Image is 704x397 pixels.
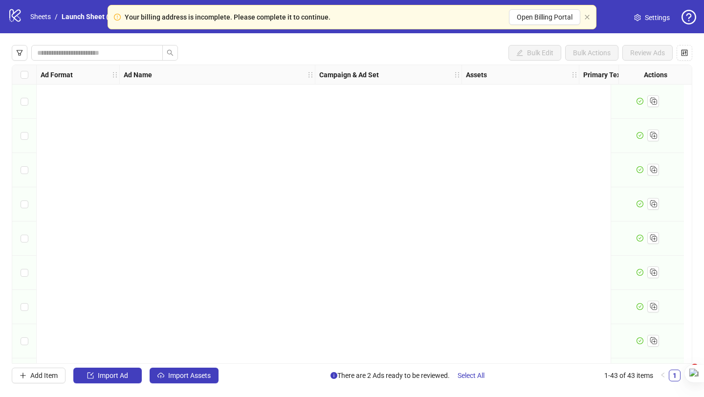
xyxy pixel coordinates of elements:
span: check-circle [637,235,643,242]
div: Select row 8 [12,324,37,358]
div: Select row 4 [12,187,37,221]
strong: Ad Name [124,69,152,80]
div: Your billing address is incomplete. Please complete it to continue. [125,12,330,22]
button: Open Billing Portal [509,9,580,25]
li: / [55,11,58,22]
span: check-circle [637,269,643,276]
div: Select row 9 [12,358,37,393]
span: There are 2 Ads ready to be reviewed. [330,368,492,383]
span: check-circle [637,303,643,310]
span: check-circle [637,337,643,344]
svg: Duplicate [648,130,658,140]
span: holder [454,71,461,78]
span: import [87,372,94,379]
button: Configure table settings [677,45,692,61]
button: Review Ads [622,45,673,61]
span: question-circle [682,10,696,24]
svg: Duplicate [648,96,658,106]
span: Import Assets [168,372,211,379]
span: filter [16,49,23,56]
span: close [584,14,590,20]
li: 1 [669,370,681,381]
span: check-circle [637,132,643,139]
div: Resize Ad Format column [117,65,119,84]
button: Bulk Actions [565,45,618,61]
span: holder [571,71,578,78]
div: Select row 5 [12,221,37,256]
button: left [657,370,669,381]
div: Resize Ad Name column [312,65,315,84]
span: cloud-upload [157,372,164,379]
button: Import Ad [73,368,142,383]
strong: Primary Texts [583,69,626,80]
span: setting [634,14,641,21]
svg: Duplicate [648,301,658,311]
svg: Duplicate [648,267,658,277]
div: Select row 6 [12,256,37,290]
div: Select row 7 [12,290,37,324]
span: holder [307,71,314,78]
a: Launch Sheet (BXF) [60,11,126,22]
span: holder [111,71,118,78]
div: Resize Campaign & Ad Set column [459,65,462,84]
button: Select All [450,368,492,383]
a: Sheets [28,11,53,22]
span: search [167,49,174,56]
span: Add Item [30,372,58,379]
div: Select row 3 [12,153,37,187]
svg: Duplicate [648,198,658,208]
a: Settings [626,10,678,25]
svg: Duplicate [648,233,658,243]
svg: Duplicate [648,335,658,345]
span: control [681,49,688,56]
span: holder [118,71,125,78]
span: exclamation-circle [114,14,121,21]
strong: Assets [466,69,487,80]
span: holder [578,71,585,78]
strong: Campaign & Ad Set [319,69,379,80]
span: info-circle [330,372,337,379]
span: Select All [458,372,484,379]
span: check-circle [637,200,643,207]
li: Previous Page [657,370,669,381]
span: 4 [691,364,699,372]
div: Resize Assets column [576,65,579,84]
iframe: Intercom live chat [671,364,694,387]
div: Select row 2 [12,119,37,153]
li: 1-43 of 43 items [604,370,653,381]
span: left [660,372,666,378]
button: close [584,14,590,21]
button: Bulk Edit [508,45,561,61]
span: check-circle [637,166,643,173]
strong: Ad Format [41,69,73,80]
button: Add Item [12,368,66,383]
span: holder [461,71,467,78]
svg: Duplicate [648,164,658,174]
span: Settings [645,12,670,23]
strong: Actions [644,69,667,80]
button: Import Assets [150,368,219,383]
a: 1 [669,370,680,381]
span: Open Billing Portal [517,13,572,21]
span: holder [314,71,321,78]
div: Select all rows [12,65,37,85]
span: Import Ad [98,372,128,379]
div: Select row 1 [12,85,37,119]
span: plus [20,372,26,379]
span: check-circle [637,98,643,105]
